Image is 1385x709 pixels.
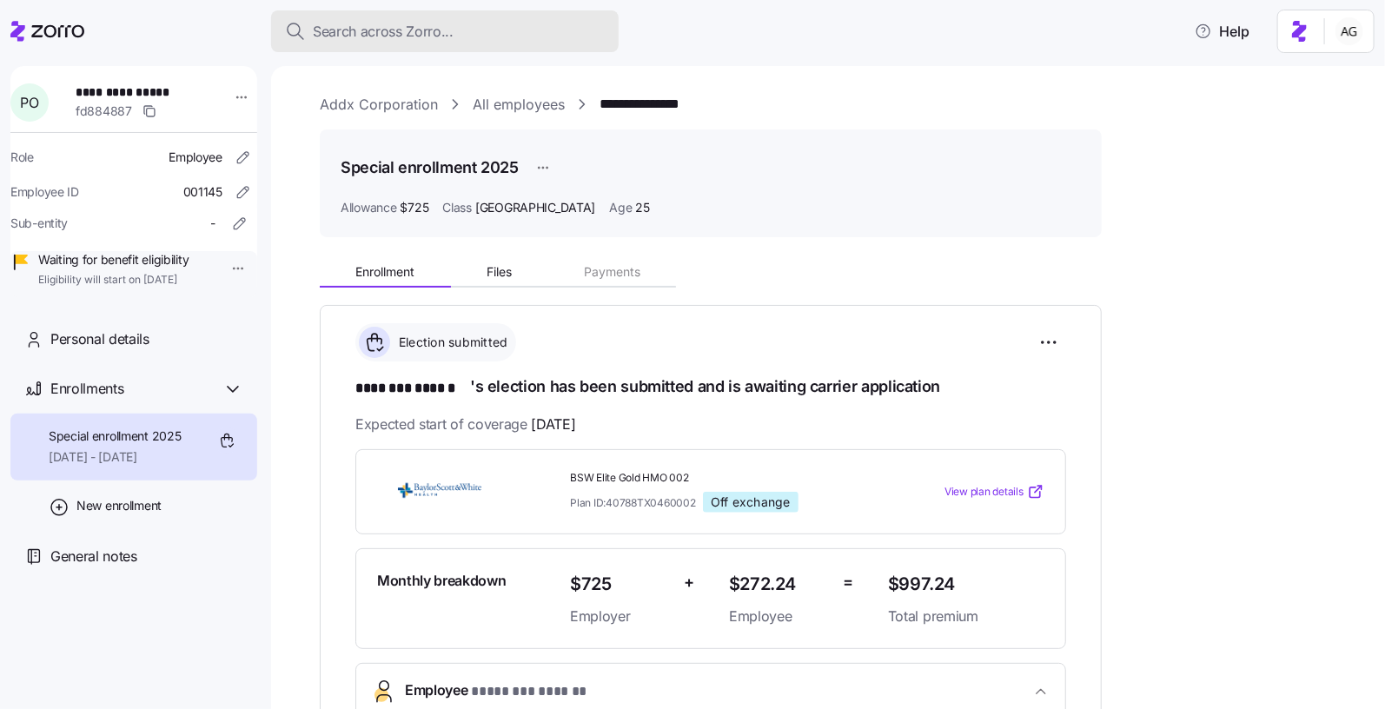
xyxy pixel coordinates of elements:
[38,251,189,268] span: Waiting for benefit eligibility
[49,427,182,445] span: Special enrollment 2025
[888,606,1044,627] span: Total premium
[684,570,694,595] span: +
[377,472,502,512] img: Baylor Scott & White
[1195,21,1249,42] span: Help
[944,484,1024,500] span: View plan details
[570,495,696,510] span: Plan ID: 40788TX0460002
[405,679,593,703] span: Employee
[341,156,519,178] h1: Special enrollment 2025
[271,10,619,52] button: Search across Zorro...
[10,215,68,232] span: Sub-entity
[49,448,182,466] span: [DATE] - [DATE]
[394,334,508,351] span: Election submitted
[50,328,149,350] span: Personal details
[355,414,575,435] span: Expected start of coverage
[355,266,414,278] span: Enrollment
[473,94,565,116] a: All employees
[888,570,1044,599] span: $997.24
[570,606,670,627] span: Employer
[570,570,670,599] span: $725
[635,199,649,216] span: 25
[570,471,874,486] span: BSW Elite Gold HMO 002
[729,570,829,599] span: $272.24
[729,606,829,627] span: Employee
[76,497,162,514] span: New enrollment
[1335,17,1363,45] img: 5fc55c57e0610270ad857448bea2f2d5
[320,94,438,116] a: Addx Corporation
[76,103,132,120] span: fd884887
[944,483,1044,500] a: View plan details
[341,199,396,216] span: Allowance
[20,96,38,109] span: P O
[1181,14,1263,49] button: Help
[442,199,472,216] span: Class
[400,199,428,216] span: $725
[210,215,215,232] span: -
[183,183,222,201] span: 001145
[50,378,123,400] span: Enrollments
[609,199,632,216] span: Age
[38,273,189,288] span: Eligibility will start on [DATE]
[377,570,507,592] span: Monthly breakdown
[10,183,79,201] span: Employee ID
[584,266,640,278] span: Payments
[843,570,853,595] span: =
[487,266,512,278] span: Files
[10,149,34,166] span: Role
[169,149,222,166] span: Employee
[531,414,575,435] span: [DATE]
[355,375,1066,400] h1: 's election has been submitted and is awaiting carrier application
[475,199,595,216] span: [GEOGRAPHIC_DATA]
[50,546,137,567] span: General notes
[711,494,791,510] span: Off exchange
[313,21,454,43] span: Search across Zorro...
